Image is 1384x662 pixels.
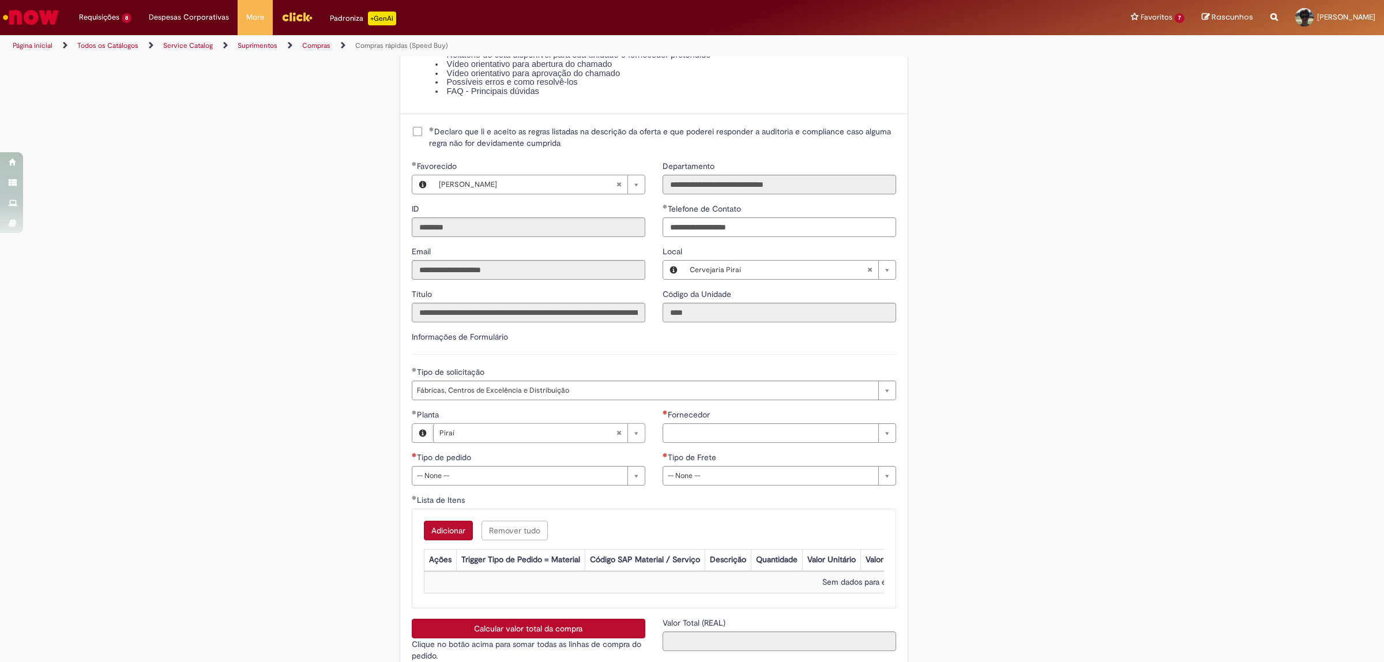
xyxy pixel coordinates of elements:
[429,126,896,149] span: Declaro que li e aceito as regras listadas na descrição da oferta e que poderei responder a audit...
[302,41,330,50] a: Compras
[246,12,264,23] span: More
[417,161,459,171] span: Necessários - Favorecido
[412,303,645,322] input: Título
[663,246,685,257] span: Local
[412,453,417,457] span: Necessários
[663,217,896,237] input: Telefone de Contato
[860,550,934,571] th: Valor Total Moeda
[424,521,473,540] button: Adicionar uma linha para Lista de Itens
[1141,12,1172,23] span: Favoritos
[663,453,668,457] span: Necessários
[585,550,705,571] th: Código SAP Material / Serviço
[663,288,734,300] label: Somente leitura - Código da Unidade
[668,409,712,420] span: Fornecedor
[435,78,896,87] li: Possíveis erros e como resolvê-los
[79,12,119,23] span: Requisições
[77,41,138,50] a: Todos os Catálogos
[412,410,417,415] span: Obrigatório Preenchido
[412,367,417,372] span: Obrigatório Preenchido
[330,12,396,25] div: Padroniza
[417,467,622,485] span: -- None --
[435,60,896,69] li: Vídeo orientativo para abertura do chamado
[1202,12,1253,23] a: Rascunhos
[663,618,728,628] span: Somente leitura - Valor Total (REAL)
[417,495,467,505] span: Lista de Itens
[412,332,508,342] label: Informações de Formulário
[412,246,433,257] label: Somente leitura - Email
[149,12,229,23] span: Despesas Corporativas
[684,261,896,279] a: Cervejaria PiraíLimpar campo Local
[368,12,396,25] p: +GenAi
[1317,12,1375,22] span: [PERSON_NAME]
[424,572,1299,593] td: Sem dados para exibir
[663,410,668,415] span: Necessários
[610,175,627,194] abbr: Limpar campo Favorecido
[1,6,61,29] img: ServiceNow
[663,160,717,172] label: Somente leitura - Departamento
[433,424,645,442] a: PiraíLimpar campo Planta
[412,288,434,300] label: Somente leitura - Título
[663,289,734,299] span: Somente leitura - Código da Unidade
[412,175,433,194] button: Favorecido, Visualizar este registro Igor Chaves Gabriel
[238,41,277,50] a: Suprimentos
[668,467,872,485] span: -- None --
[424,550,456,571] th: Ações
[412,204,422,214] span: Somente leitura - ID
[412,161,417,166] span: Obrigatório Preenchido
[412,217,645,237] input: ID
[417,409,441,420] span: Planta
[663,631,896,651] input: Valor Total (REAL)
[663,175,896,194] input: Departamento
[663,204,668,209] span: Obrigatório Preenchido
[412,203,422,215] label: Somente leitura - ID
[9,35,914,57] ul: Trilhas de página
[1212,12,1253,22] span: Rascunhos
[861,261,878,279] abbr: Limpar campo Local
[610,424,627,442] abbr: Limpar campo Planta
[668,452,719,462] span: Tipo de Frete
[456,550,585,571] th: Trigger Tipo de Pedido = Material
[751,550,802,571] th: Quantidade
[435,69,896,78] li: Vídeo orientativo para aprovação do chamado
[412,424,433,442] button: Planta, Visualizar este registro Piraí
[663,423,896,443] a: Limpar campo Fornecedor
[412,619,645,638] button: Calcular valor total da compra
[663,161,717,171] span: Somente leitura - Departamento
[281,8,313,25] img: click_logo_yellow_360x200.png
[417,452,473,462] span: Tipo de pedido
[663,617,728,629] label: Somente leitura - Valor Total (REAL)
[433,175,645,194] a: [PERSON_NAME]Limpar campo Favorecido
[439,175,616,194] span: [PERSON_NAME]
[668,204,743,214] span: Telefone de Contato
[412,638,645,661] p: Clique no botão acima para somar todas as linhas de compra do pedido.
[122,13,131,23] span: 8
[435,87,896,96] li: FAQ - Principais dúvidas
[163,41,213,50] a: Service Catalog
[412,495,417,500] span: Obrigatório Preenchido
[663,303,896,322] input: Código da Unidade
[690,261,867,279] span: Cervejaria Piraí
[429,127,434,131] span: Obrigatório Preenchido
[417,367,487,377] span: Tipo de solicitação
[417,381,872,400] span: Fábricas, Centros de Excelência e Distribuição
[663,261,684,279] button: Local, Visualizar este registro Cervejaria Piraí
[13,41,52,50] a: Página inicial
[705,550,751,571] th: Descrição
[412,260,645,280] input: Email
[412,289,434,299] span: Somente leitura - Título
[355,41,448,50] a: Compras rápidas (Speed Buy)
[1175,13,1184,23] span: 7
[802,550,860,571] th: Valor Unitário
[439,424,616,442] span: Piraí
